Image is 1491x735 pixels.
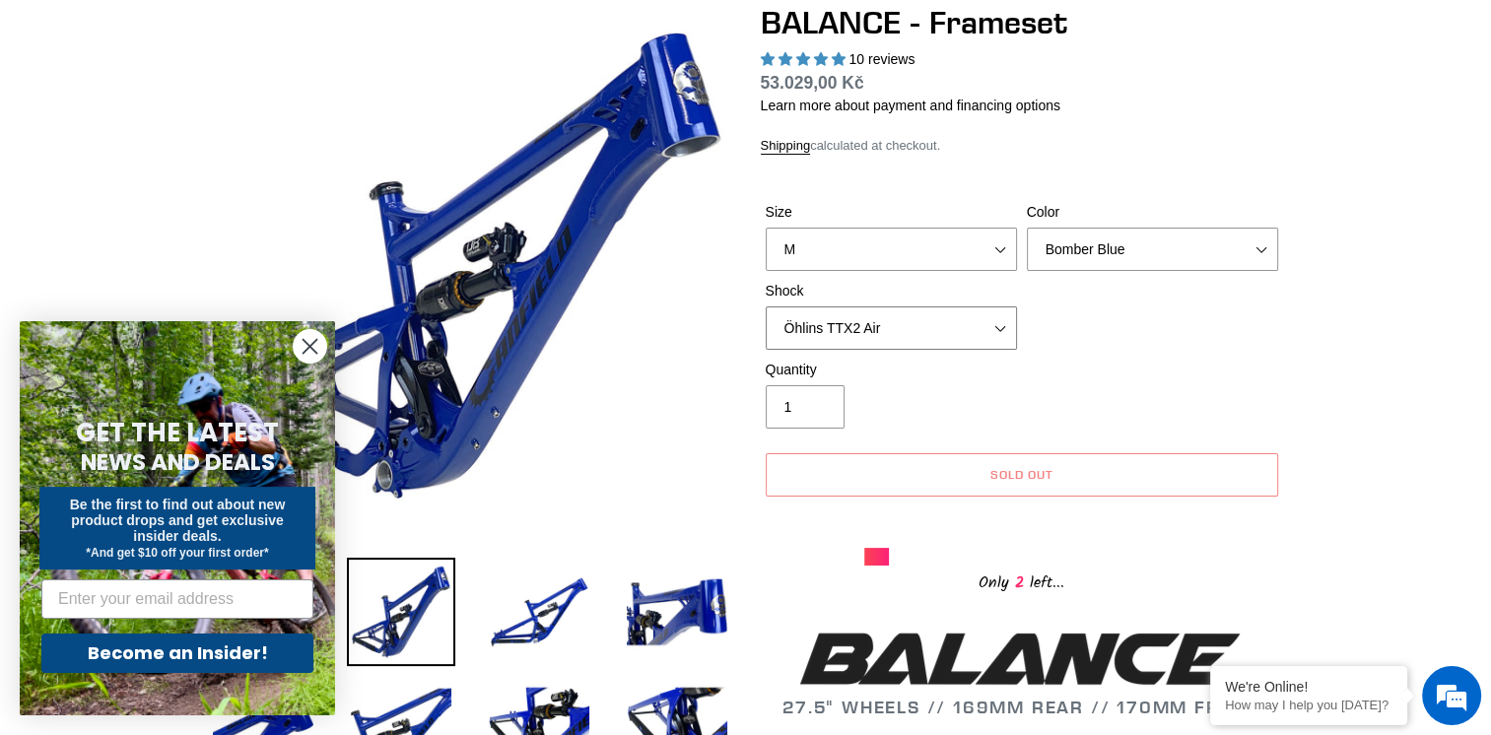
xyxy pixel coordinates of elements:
[10,509,375,578] textarea: Type your message and hit 'Enter'
[485,558,593,666] img: Load image into Gallery viewer, BALANCE - Frameset
[848,51,915,67] span: 10 reviews
[76,415,279,450] span: GET THE LATEST
[864,566,1180,596] div: Only left...
[293,329,327,364] button: Close dialog
[1225,698,1392,712] p: How may I help you today?
[347,558,455,666] img: Load image into Gallery viewer, BALANCE - Frameset
[41,579,313,619] input: Enter your email address
[761,626,1283,717] h2: 27.5" WHEELS // 169MM REAR // 170MM FRONT
[761,138,811,155] a: Shipping
[766,360,1017,380] label: Quantity
[63,99,112,148] img: d_696896380_company_1647369064580_696896380
[86,546,268,560] span: *And get $10 off your first order*
[761,73,864,93] span: 53.029,00 Kč
[81,446,275,478] span: NEWS AND DEALS
[761,4,1283,41] h1: BALANCE - Frameset
[761,136,1283,156] div: calculated at checkout.
[114,234,272,433] span: We're online!
[323,10,371,57] div: Minimize live chat window
[1009,570,1030,595] span: 2
[70,497,286,544] span: Be the first to find out about new product drops and get exclusive insider deals.
[22,108,51,138] div: Navigation go back
[132,110,361,136] div: Chat with us now
[761,51,849,67] span: 5.00 stars
[623,558,731,666] img: Load image into Gallery viewer, BALANCE - Frameset
[1027,202,1278,223] label: Color
[766,281,1017,301] label: Shock
[766,202,1017,223] label: Size
[41,634,313,673] button: Become an Insider!
[761,98,1060,113] a: Learn more about payment and financing options
[766,453,1278,497] button: Sold out
[990,467,1053,482] span: Sold out
[1225,679,1392,695] div: We're Online!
